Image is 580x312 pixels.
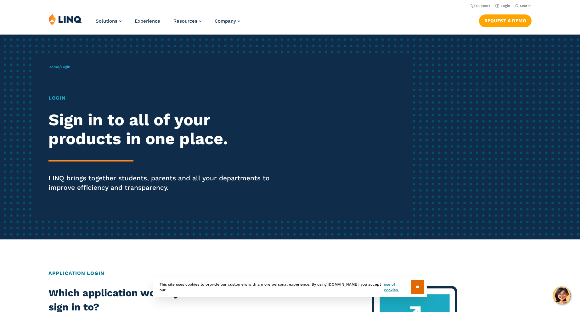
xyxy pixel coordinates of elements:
a: use of cookies. [384,282,411,293]
a: Login [495,4,510,8]
a: Solutions [96,18,121,24]
span: Company [215,18,236,24]
a: Support [471,4,490,8]
span: Search [520,4,532,8]
a: Resources [173,18,201,24]
p: LINQ brings together students, parents and all your departments to improve efficiency and transpa... [48,173,272,192]
button: Open Search Bar [515,3,532,8]
nav: Button Navigation [479,13,532,27]
a: Experience [135,18,160,24]
div: This site uses cookies to provide our customers with a more personal experience. By using [DOMAIN... [153,277,427,297]
span: Resources [173,18,197,24]
span: Solutions [96,18,117,24]
h2: Sign in to all of your products in one place. [48,111,272,148]
h1: Login [48,94,272,102]
nav: Primary Navigation [96,13,240,34]
span: Login [61,65,70,69]
a: Home [48,65,59,69]
img: LINQ | K‑12 Software [48,13,82,25]
h2: Application Login [48,270,532,277]
button: Hello, have a question? Let’s chat. [553,287,571,304]
a: Request a Demo [479,14,532,27]
a: Company [215,18,240,24]
span: / [48,65,70,69]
